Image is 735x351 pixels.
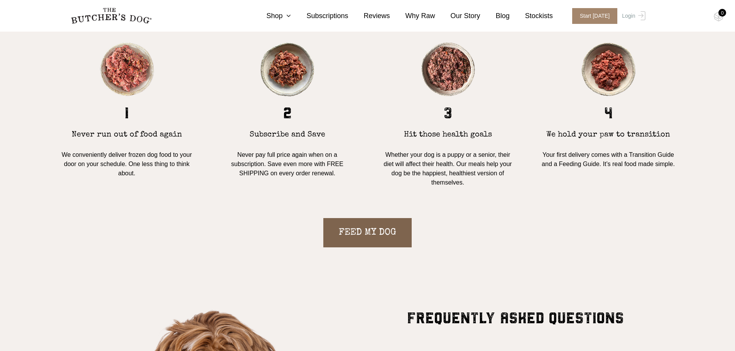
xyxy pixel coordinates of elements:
[604,104,613,123] h4: 4
[572,8,618,24] span: Start [DATE]
[390,11,435,21] a: Why Raw
[444,104,452,123] h4: 3
[72,130,182,139] h5: Never run out of food again
[714,12,723,22] img: TBD_Cart-Empty.png
[251,11,291,21] a: Shop
[480,11,510,21] a: Blog
[220,150,355,178] p: Never pay full price again when on a subscription. Save even more with FREE SHIPPING on every ord...
[541,150,676,169] p: Your first delivery comes with a Transition Guide and a Feeding Guide. It’s real food made simple.
[59,150,195,178] p: We conveniently deliver frozen dog food to your door on your schedule. One less thing to think ab...
[291,11,348,21] a: Subscriptions
[564,8,620,24] a: Start [DATE]
[380,150,516,187] p: Whether your dog is a puppy or a senior, their diet will affect their health. Our meals help your...
[510,11,553,21] a: Stockists
[718,9,726,17] div: 0
[407,309,639,327] h3: FREQUENTLY ASKED QUESTIONS
[620,8,645,24] a: Login
[323,218,412,247] a: FEED MY DOG
[348,11,390,21] a: Reviews
[404,130,492,139] h5: Hit those health goals
[250,130,325,139] h5: Subscribe and Save
[125,104,129,123] h4: 1
[283,104,292,123] h4: 2
[546,130,670,139] h5: We hold your paw to transition
[435,11,480,21] a: Our Story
